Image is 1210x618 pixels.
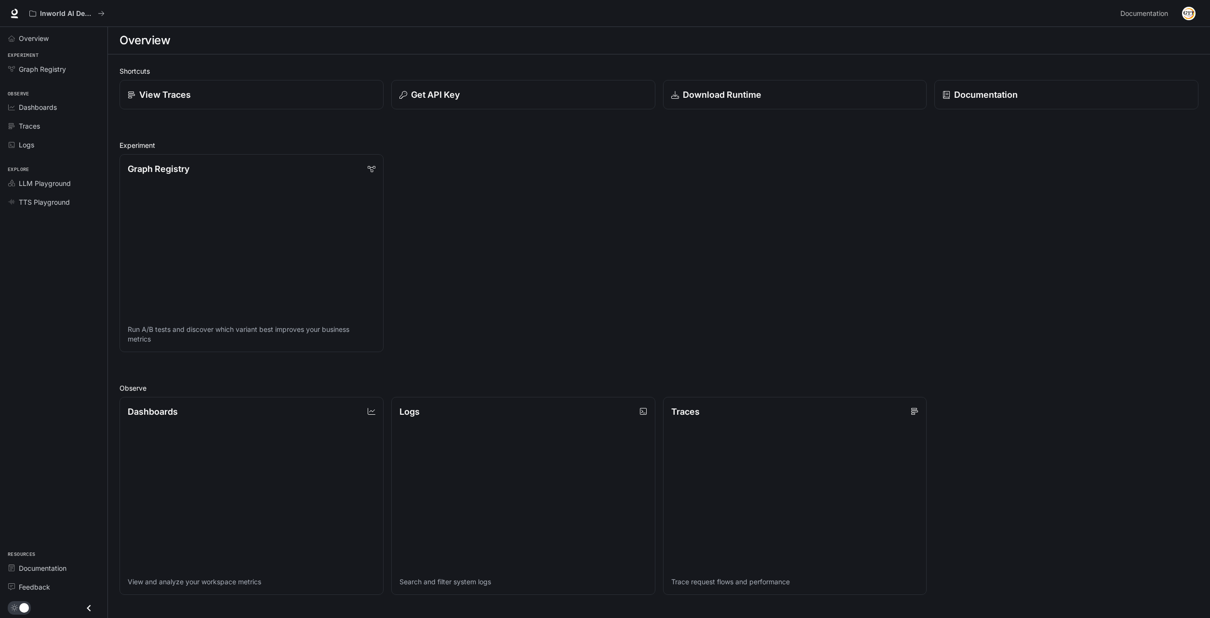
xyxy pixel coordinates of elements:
[4,136,104,153] a: Logs
[1120,8,1168,20] span: Documentation
[40,10,94,18] p: Inworld AI Demos
[19,582,50,592] span: Feedback
[399,577,647,587] p: Search and filter system logs
[25,4,109,23] button: All workspaces
[4,579,104,595] a: Feedback
[19,102,57,112] span: Dashboards
[78,598,100,618] button: Close drawer
[128,577,375,587] p: View and analyze your workspace metrics
[19,602,29,613] span: Dark mode toggle
[120,397,384,595] a: DashboardsView and analyze your workspace metrics
[671,405,700,418] p: Traces
[1117,4,1175,23] a: Documentation
[4,61,104,78] a: Graph Registry
[128,162,189,175] p: Graph Registry
[19,33,49,43] span: Overview
[4,194,104,210] a: TTS Playground
[128,405,178,418] p: Dashboards
[120,80,384,109] a: View Traces
[4,175,104,192] a: LLM Playground
[671,577,919,587] p: Trace request flows and performance
[391,80,655,109] button: Get API Key
[399,405,420,418] p: Logs
[663,80,927,109] a: Download Runtime
[139,88,191,101] p: View Traces
[19,140,34,150] span: Logs
[19,197,70,207] span: TTS Playground
[4,118,104,134] a: Traces
[954,88,1018,101] p: Documentation
[120,154,384,352] a: Graph RegistryRun A/B tests and discover which variant best improves your business metrics
[19,563,66,573] span: Documentation
[683,88,761,101] p: Download Runtime
[19,64,66,74] span: Graph Registry
[1182,7,1196,20] img: User avatar
[1179,4,1198,23] button: User avatar
[391,397,655,595] a: LogsSearch and filter system logs
[120,383,1198,393] h2: Observe
[934,80,1198,109] a: Documentation
[120,31,170,50] h1: Overview
[4,30,104,47] a: Overview
[663,397,927,595] a: TracesTrace request flows and performance
[19,121,40,131] span: Traces
[120,66,1198,76] h2: Shortcuts
[4,560,104,577] a: Documentation
[128,325,375,344] p: Run A/B tests and discover which variant best improves your business metrics
[120,140,1198,150] h2: Experiment
[411,88,460,101] p: Get API Key
[4,99,104,116] a: Dashboards
[19,178,71,188] span: LLM Playground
